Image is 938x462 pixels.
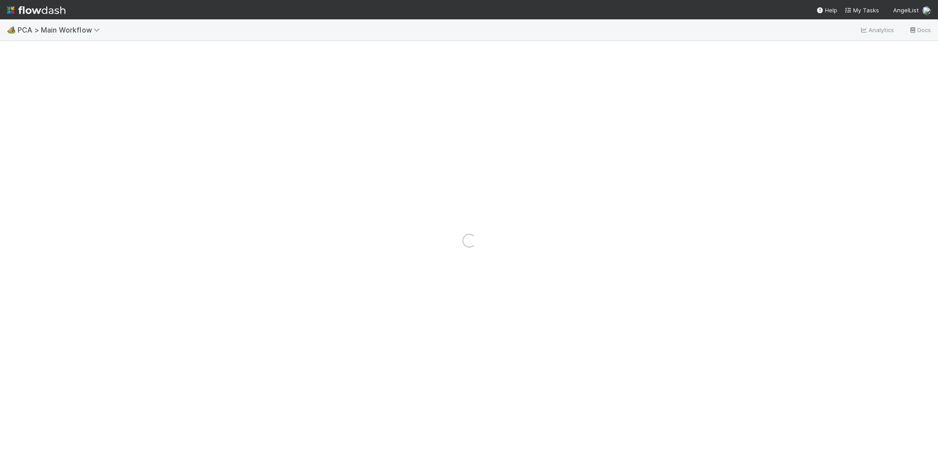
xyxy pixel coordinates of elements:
span: AngelList [893,7,919,14]
div: Help [816,6,837,15]
img: avatar_99e80e95-8f0d-4917-ae3c-b5dad577a2b5.png [922,6,931,15]
a: My Tasks [844,6,879,15]
img: logo-inverted-e16ddd16eac7371096b0.svg [7,3,66,18]
span: My Tasks [844,7,879,14]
